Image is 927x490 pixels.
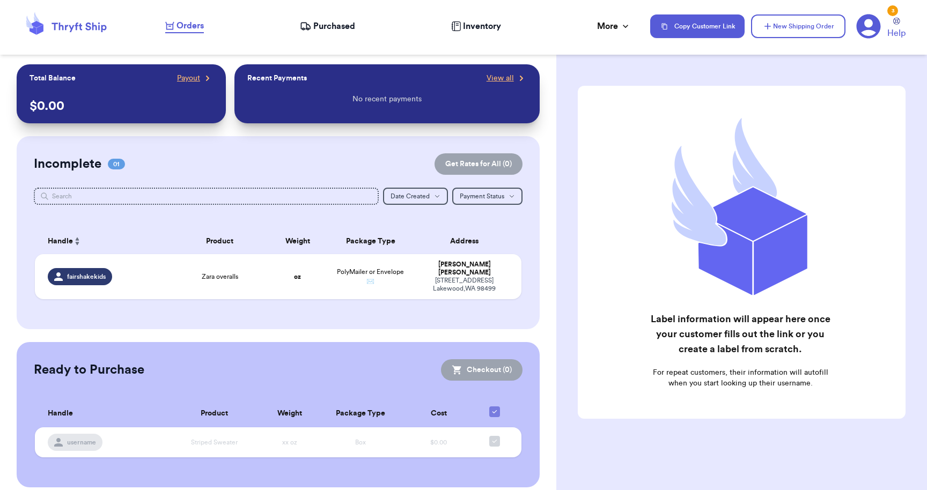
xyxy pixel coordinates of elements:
[202,272,238,281] span: Zara overalls
[294,273,301,280] strong: oz
[487,73,514,84] span: View all
[30,73,76,84] p: Total Balance
[355,439,366,446] span: Box
[48,236,73,247] span: Handle
[171,228,268,254] th: Product
[650,14,745,38] button: Copy Customer Link
[327,228,414,254] th: Package Type
[262,400,319,427] th: Weight
[177,73,213,84] a: Payout
[751,14,845,38] button: New Shipping Order
[441,359,523,381] button: Checkout (0)
[73,235,82,248] button: Sort ascending
[887,27,906,40] span: Help
[67,438,96,447] span: username
[268,228,327,254] th: Weight
[34,361,144,378] h2: Ready to Purchase
[648,311,833,357] h2: Label information will appear here once your customer fills out the link or you create a label fr...
[337,269,404,285] span: PolyMailer or Envelope ✉️
[383,188,448,205] button: Date Created
[452,188,523,205] button: Payment Status
[34,188,379,205] input: Search
[451,20,501,33] a: Inventory
[191,439,238,446] span: Striped Sweater
[414,228,521,254] th: Address
[421,277,508,293] div: [STREET_ADDRESS] Lakewood , WA 98499
[300,20,355,33] a: Purchased
[48,408,73,419] span: Handle
[165,19,204,33] a: Orders
[108,159,125,169] span: 01
[487,73,527,84] a: View all
[430,439,447,446] span: $0.00
[247,73,307,84] p: Recent Payments
[167,400,262,427] th: Product
[856,14,881,39] a: 3
[313,20,355,33] span: Purchased
[30,98,213,115] p: $ 0.00
[648,367,833,389] p: For repeat customers, their information will autofill when you start looking up their username.
[352,94,422,105] p: No recent payments
[460,193,504,199] span: Payment Status
[435,153,523,175] button: Get Rates for All (0)
[421,261,508,277] div: [PERSON_NAME] [PERSON_NAME]
[887,5,898,16] div: 3
[887,18,906,40] a: Help
[403,400,474,427] th: Cost
[177,73,200,84] span: Payout
[282,439,297,446] span: xx oz
[318,400,403,427] th: Package Type
[67,272,106,281] span: fairshakekids
[463,20,501,33] span: Inventory
[176,19,204,32] span: Orders
[597,20,631,33] div: More
[34,155,101,173] h2: Incomplete
[391,193,430,199] span: Date Created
